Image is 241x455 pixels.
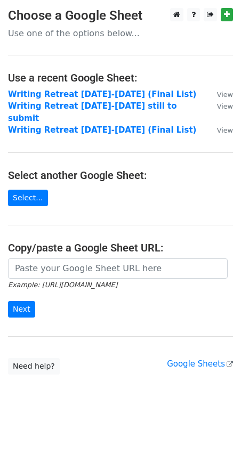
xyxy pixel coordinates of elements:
[188,404,241,455] iframe: Chat Widget
[8,90,196,99] a: Writing Retreat [DATE]-[DATE] (Final List)
[8,190,48,206] a: Select...
[206,101,233,111] a: View
[8,101,177,123] a: Writing Retreat [DATE]-[DATE] still to submit
[8,281,117,289] small: Example: [URL][DOMAIN_NAME]
[167,359,233,369] a: Google Sheets
[8,258,228,279] input: Paste your Google Sheet URL here
[206,90,233,99] a: View
[217,102,233,110] small: View
[8,358,60,375] a: Need help?
[206,125,233,135] a: View
[8,71,233,84] h4: Use a recent Google Sheet:
[8,169,233,182] h4: Select another Google Sheet:
[217,91,233,99] small: View
[8,301,35,318] input: Next
[8,28,233,39] p: Use one of the options below...
[217,126,233,134] small: View
[8,125,196,135] a: Writing Retreat [DATE]-[DATE] (Final List)
[8,241,233,254] h4: Copy/paste a Google Sheet URL:
[8,8,233,23] h3: Choose a Google Sheet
